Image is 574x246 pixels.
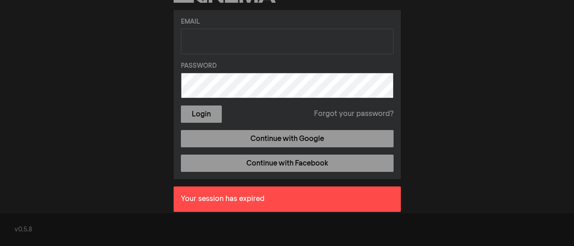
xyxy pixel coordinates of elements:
[314,109,394,120] a: Forgot your password?
[181,61,394,71] label: Password
[181,17,394,27] label: Email
[174,186,401,212] div: Your session has expired
[181,105,222,123] button: Login
[15,225,559,235] div: v0.5.8
[181,130,394,147] a: Continue with Google
[181,155,394,172] a: Continue with Facebook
